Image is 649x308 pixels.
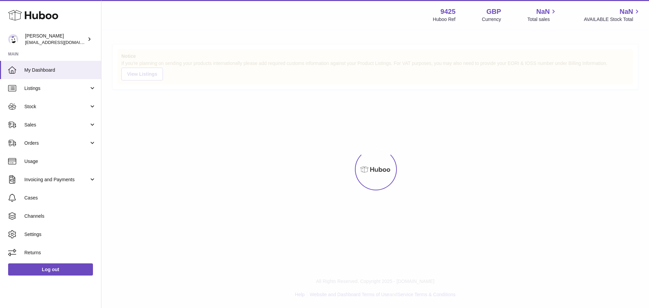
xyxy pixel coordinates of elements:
[8,263,93,276] a: Log out
[24,85,89,92] span: Listings
[24,176,89,183] span: Invoicing and Payments
[24,140,89,146] span: Orders
[527,16,557,23] span: Total sales
[433,16,456,23] div: Huboo Ref
[24,122,89,128] span: Sales
[24,195,96,201] span: Cases
[24,67,96,73] span: My Dashboard
[440,7,456,16] strong: 9425
[24,103,89,110] span: Stock
[24,158,96,165] span: Usage
[25,33,86,46] div: [PERSON_NAME]
[8,34,18,44] img: internalAdmin-9425@internal.huboo.com
[584,16,641,23] span: AVAILABLE Stock Total
[536,7,550,16] span: NaN
[24,231,96,238] span: Settings
[25,40,99,45] span: [EMAIL_ADDRESS][DOMAIN_NAME]
[482,16,501,23] div: Currency
[620,7,633,16] span: NaN
[24,250,96,256] span: Returns
[584,7,641,23] a: NaN AVAILABLE Stock Total
[486,7,501,16] strong: GBP
[527,7,557,23] a: NaN Total sales
[24,213,96,219] span: Channels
